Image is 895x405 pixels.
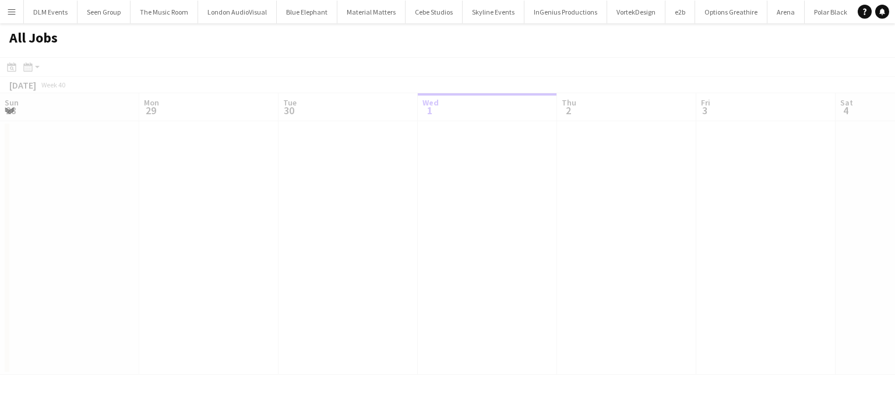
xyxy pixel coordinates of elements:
button: Skyline Events [463,1,524,23]
button: Options Greathire [695,1,767,23]
button: VortekDesign [607,1,665,23]
button: The Music Room [131,1,198,23]
button: Cebe Studios [406,1,463,23]
button: Blue Elephant [277,1,337,23]
button: InGenius Productions [524,1,607,23]
button: London AudioVisual [198,1,277,23]
button: DLM Events [24,1,77,23]
button: Arena [767,1,805,23]
button: e2b [665,1,695,23]
button: Polar Black [805,1,857,23]
button: Seen Group [77,1,131,23]
button: Material Matters [337,1,406,23]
